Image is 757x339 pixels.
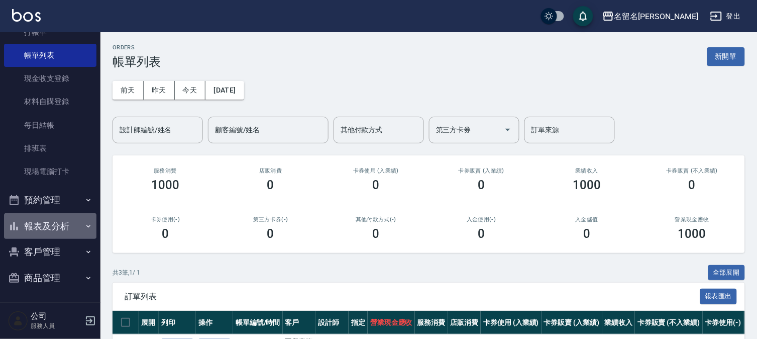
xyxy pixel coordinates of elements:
h3: 1000 [573,178,601,192]
th: 服務消費 [415,311,448,334]
a: 排班表 [4,137,96,160]
h3: 0 [267,227,274,241]
th: 設計師 [315,311,349,334]
button: 新開單 [707,47,745,66]
h3: 0 [478,178,485,192]
a: 每日結帳 [4,114,96,137]
a: 報表匯出 [700,291,737,301]
h2: 卡券販賣 (不入業績) [652,167,733,174]
a: 新開單 [707,51,745,61]
img: Person [8,311,28,331]
h5: 公司 [31,311,82,321]
h2: 卡券使用 (入業績) [336,167,417,174]
button: 全部展開 [708,265,745,281]
th: 客戶 [283,311,316,334]
button: 商品管理 [4,265,96,291]
th: 卡券販賣 (不入業績) [635,311,702,334]
th: 展開 [139,311,159,334]
h3: 0 [478,227,485,241]
h3: 0 [267,178,274,192]
h2: ORDERS [113,44,161,51]
th: 店販消費 [448,311,481,334]
th: 卡券使用 (入業績) [481,311,542,334]
span: 訂單列表 [125,292,700,302]
th: 業績收入 [602,311,635,334]
th: 列印 [159,311,196,334]
h2: 營業現金應收 [652,216,733,223]
h2: 其他付款方式(-) [336,216,417,223]
button: 客戶管理 [4,239,96,265]
a: 帳單列表 [4,44,96,67]
th: 指定 [349,311,368,334]
button: 前天 [113,81,144,100]
h3: 0 [373,227,380,241]
h2: 第三方卡券(-) [230,216,311,223]
p: 共 3 筆, 1 / 1 [113,268,140,277]
h3: 帳單列表 [113,55,161,69]
h2: 卡券販賣 (入業績) [441,167,522,174]
div: 名留名[PERSON_NAME] [614,10,698,23]
th: 操作 [196,311,233,334]
img: Logo [12,9,41,22]
h2: 卡券使用(-) [125,216,206,223]
a: 現金收支登錄 [4,67,96,90]
h3: 0 [162,227,169,241]
button: 昨天 [144,81,175,100]
button: 報表匯出 [700,289,737,304]
h2: 業績收入 [546,167,627,174]
h3: 1000 [151,178,179,192]
a: 現場電腦打卡 [4,160,96,183]
button: save [573,6,593,26]
h3: 0 [689,178,696,192]
h2: 入金儲值 [546,216,627,223]
h3: 0 [583,227,590,241]
button: 登出 [706,7,745,26]
h3: 1000 [678,227,706,241]
th: 卡券使用(-) [703,311,744,334]
h2: 店販消費 [230,167,311,174]
a: 打帳單 [4,21,96,44]
button: 預約管理 [4,187,96,213]
p: 服務人員 [31,321,82,330]
th: 卡券販賣 (入業績) [542,311,602,334]
h3: 服務消費 [125,167,206,174]
button: [DATE] [205,81,244,100]
button: 名留名[PERSON_NAME] [598,6,702,27]
th: 營業現金應收 [368,311,415,334]
h3: 0 [373,178,380,192]
button: Open [500,122,516,138]
button: 今天 [175,81,206,100]
a: 材料自購登錄 [4,90,96,113]
button: 報表及分析 [4,213,96,239]
th: 帳單編號/時間 [233,311,283,334]
h2: 入金使用(-) [441,216,522,223]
